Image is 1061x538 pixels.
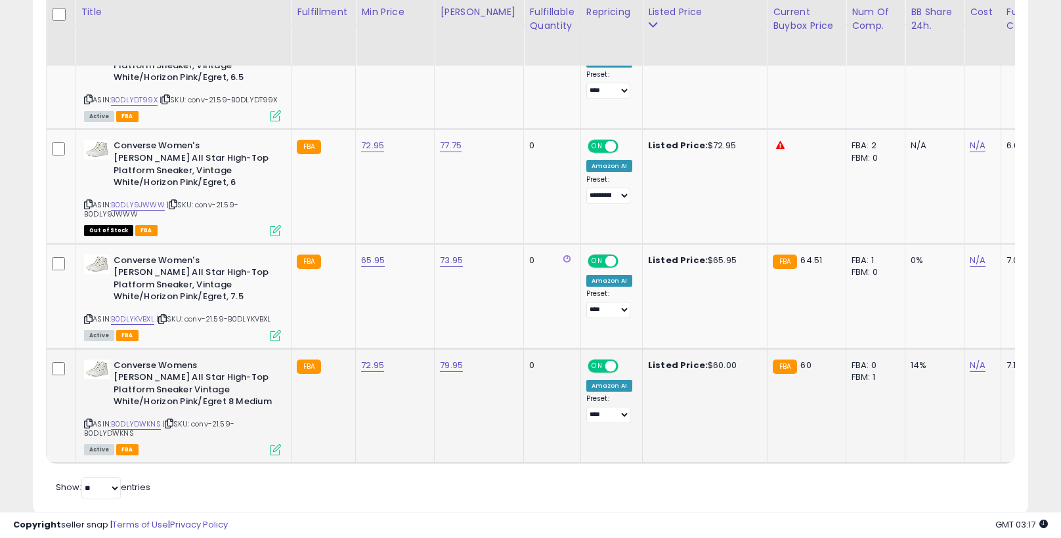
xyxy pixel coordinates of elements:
span: All listings currently available for purchase on Amazon [84,111,114,122]
a: 77.75 [440,139,462,152]
div: Preset: [586,70,632,100]
div: Cost [970,5,995,19]
div: Num of Comp. [852,5,899,33]
div: Current Buybox Price [773,5,840,33]
span: FBA [135,225,158,236]
span: All listings that are currently out of stock and unavailable for purchase on Amazon [84,225,133,236]
a: 79.95 [440,359,463,372]
span: ON [589,360,605,371]
a: N/A [970,139,985,152]
div: Fulfillable Quantity [529,5,574,33]
div: 0% [911,255,954,266]
div: $72.95 [648,140,757,152]
strong: Copyright [13,518,61,531]
div: Title [81,5,286,19]
a: Terms of Use [112,518,168,531]
span: ON [589,255,605,266]
div: [PERSON_NAME] [440,5,518,19]
b: Converse Womens [PERSON_NAME] All Star High-Top Platform Sneaker Vintage White/Horizon Pink/Egret... [114,360,273,411]
span: All listings currently available for purchase on Amazon [84,330,114,341]
span: OFF [616,141,637,152]
span: FBA [116,444,139,455]
div: Preset: [586,394,632,424]
span: OFF [616,255,637,266]
div: Min Price [361,5,429,19]
img: 31Fe0EIUArL._SL40_.jpg [84,140,110,159]
span: All listings currently available for purchase on Amazon [84,444,114,455]
a: 65.95 [361,254,385,267]
span: | SKU: conv-21.59-B0DLYKVBXL [156,314,271,324]
div: FBM: 1 [852,371,895,383]
div: ASIN: [84,140,281,234]
a: Privacy Policy [170,518,228,531]
b: Listed Price: [648,139,708,152]
a: N/A [970,359,985,372]
div: Amazon AI [586,160,632,172]
img: 31Fe0EIUArL._SL40_.jpg [84,360,110,379]
b: Listed Price: [648,359,708,371]
div: Preset: [586,289,632,319]
div: 14% [911,360,954,371]
div: Fulfillment Cost [1007,5,1057,33]
div: ASIN: [84,35,281,121]
div: 6.62 [1007,140,1052,152]
img: 31Fe0EIUArL._SL40_.jpg [84,255,110,274]
span: 64.51 [800,254,822,266]
div: FBA: 2 [852,140,895,152]
span: FBA [116,111,139,122]
span: | SKU: conv-21.59-B0DLYDWKNS [84,419,234,438]
div: seller snap | | [13,519,228,531]
div: 7.08 [1007,255,1052,266]
div: ASIN: [84,360,281,454]
div: N/A [911,140,954,152]
span: 2025-09-12 03:17 GMT [995,518,1048,531]
a: N/A [970,254,985,267]
div: 0 [529,255,570,266]
div: FBM: 0 [852,266,895,278]
a: B0DLYKVBXL [111,314,154,325]
div: Preset: [586,175,632,205]
div: ASIN: [84,255,281,340]
a: B0DLYDT99X [111,94,158,106]
a: 73.95 [440,254,463,267]
div: Listed Price [648,5,762,19]
span: 60 [800,359,811,371]
a: B0DLYDWKNS [111,419,161,430]
div: BB Share 24h. [911,5,959,33]
div: 0 [529,140,570,152]
span: ON [589,141,605,152]
a: 72.95 [361,139,384,152]
a: B0DLY9JWWW [111,199,165,211]
div: Fulfillment [297,5,350,19]
small: FBA [773,360,797,374]
div: $60.00 [648,360,757,371]
b: Converse Women's [PERSON_NAME] All Star High-Top Platform Sneaker, Vintage White/Horizon Pink/Egr... [114,140,273,192]
b: Listed Price: [648,254,708,266]
div: Amazon AI [586,380,632,392]
span: | SKU: conv-21.59-B0DLYDT99X [160,94,278,105]
small: FBA [297,255,321,269]
small: FBA [773,255,797,269]
b: Converse Women's [PERSON_NAME] All Star High-Top Platform Sneaker, Vintage White/Horizon Pink/Egr... [114,255,273,306]
div: Repricing [586,5,637,19]
div: 0 [529,360,570,371]
div: FBM: 0 [852,152,895,164]
span: FBA [116,330,139,341]
a: 72.95 [361,359,384,372]
small: FBA [297,360,321,374]
div: 7.16 [1007,360,1052,371]
div: FBA: 0 [852,360,895,371]
div: Amazon AI [586,275,632,287]
div: FBA: 1 [852,255,895,266]
span: OFF [616,360,637,371]
span: | SKU: conv-21.59-B0DLY9JWWW [84,199,238,219]
span: Show: entries [56,481,150,493]
div: $65.95 [648,255,757,266]
small: FBA [297,140,321,154]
